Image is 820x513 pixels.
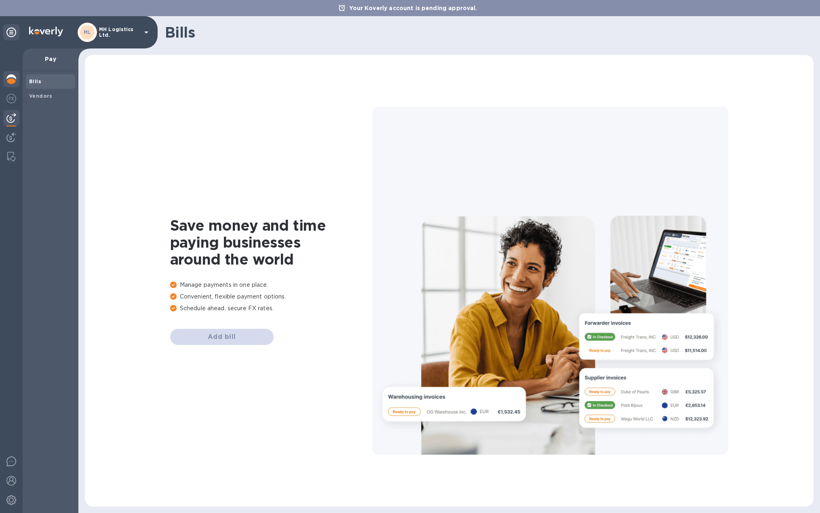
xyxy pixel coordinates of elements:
img: Logo [29,27,63,36]
p: Pay [29,55,72,63]
b: ML [84,29,91,35]
p: Manage payments in one place. [170,281,372,289]
h1: Save money and time paying businesses around the world [170,217,372,268]
b: Bills [29,78,41,84]
img: Foreign exchange [6,94,16,103]
div: Unpin categories [3,24,19,40]
p: MH Logistics Ltd. [99,27,139,38]
b: Vendors [29,93,53,99]
h1: Bills [165,24,807,41]
p: Schedule ahead, secure FX rates. [170,304,372,313]
p: Your Koverly account is pending approval. [345,4,481,12]
p: Convenient, flexible payment options. [170,292,372,301]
